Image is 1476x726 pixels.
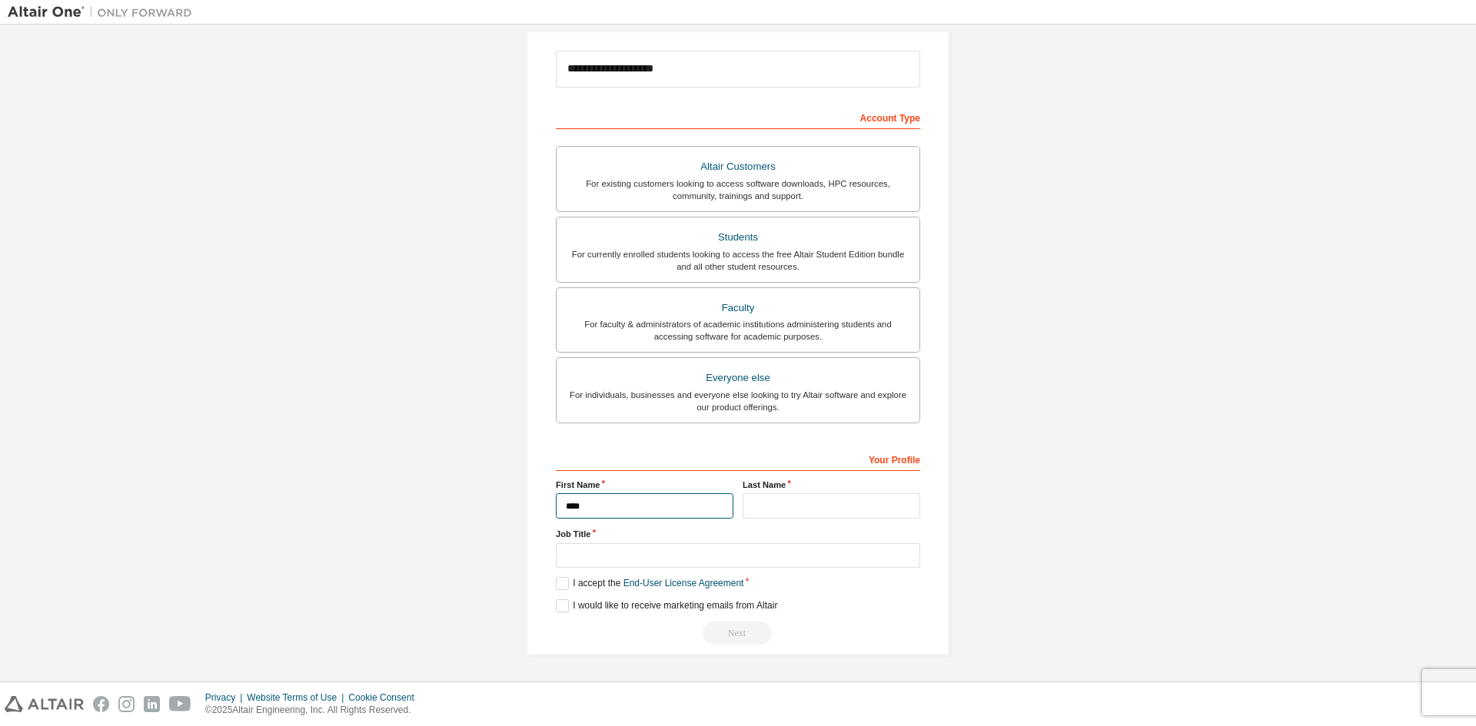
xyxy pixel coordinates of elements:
div: Website Terms of Use [247,691,348,704]
div: Read and acccept EULA to continue [556,622,920,645]
img: youtube.svg [169,696,191,712]
div: Your Profile [556,446,920,471]
img: instagram.svg [118,696,135,712]
p: © 2025 Altair Engineering, Inc. All Rights Reserved. [205,704,424,717]
label: I would like to receive marketing emails from Altair [556,599,777,612]
label: I accept the [556,577,743,590]
div: For existing customers looking to access software downloads, HPC resources, community, trainings ... [566,177,910,202]
img: facebook.svg [93,696,109,712]
div: Students [566,227,910,248]
div: Faculty [566,297,910,319]
img: altair_logo.svg [5,696,84,712]
div: For currently enrolled students looking to access the free Altair Student Edition bundle and all ... [566,248,910,273]
div: Privacy [205,691,247,704]
div: For faculty & administrators of academic institutions administering students and accessing softwa... [566,318,910,343]
div: Account Type [556,104,920,129]
label: Last Name [743,479,920,491]
div: Cookie Consent [348,691,423,704]
label: First Name [556,479,733,491]
a: End-User License Agreement [623,578,744,588]
img: linkedin.svg [144,696,160,712]
img: Altair One [8,5,200,20]
label: Job Title [556,528,920,540]
div: Altair Customers [566,156,910,177]
div: For individuals, businesses and everyone else looking to try Altair software and explore our prod... [566,389,910,413]
div: Everyone else [566,367,910,389]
